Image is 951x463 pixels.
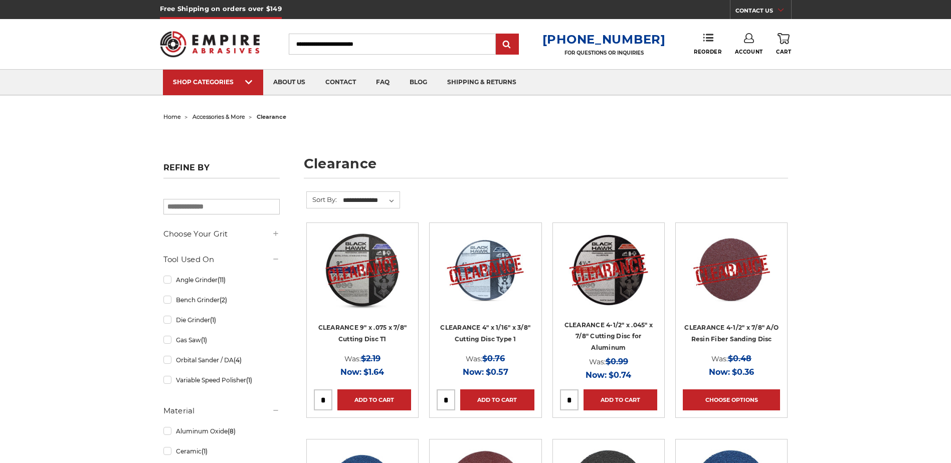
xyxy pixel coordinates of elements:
span: $0.99 [606,357,628,366]
h5: Choose Your Grit [163,228,280,240]
a: Choose Options [683,389,780,410]
h1: clearance [304,157,788,178]
a: contact [315,70,366,95]
span: (1) [246,376,252,384]
a: Angle Grinder(11) [163,271,280,289]
span: Reorder [694,49,721,55]
a: [PHONE_NUMBER] [542,32,666,47]
a: accessories & more [193,113,245,120]
a: Ceramic(1) [163,442,280,460]
a: Bench Grinder(2) [163,291,280,309]
a: CLEARANCE 4-1/2" x .045" x 7/8" Cutting Disc for Aluminum [564,321,653,351]
img: CLEARANCE 4-1/2" x 7/8" A/O Resin Fiber Sanding Disc [691,230,773,310]
a: Reorder [694,33,721,55]
a: faq [366,70,400,95]
span: Now: [340,367,361,377]
span: $2.19 [361,354,381,363]
span: $0.48 [728,354,751,363]
span: Now: [463,367,484,377]
span: (1) [202,447,208,455]
select: Sort By: [341,193,400,208]
span: clearance [257,113,286,120]
div: SHOP CATEGORIES [173,78,253,86]
a: CLEARANCE 4-1/2" x .045" x 7/8" for Aluminum [560,230,657,327]
h5: Refine by [163,163,280,178]
span: (2) [220,296,227,304]
a: CLEARANCE 9" x .075 x 7/8" Cutting Disc T1 [318,324,407,343]
a: CLEARANCE 9" x .075 x 7/8" Cutting Disc T1 [314,230,411,327]
span: (8) [228,427,236,435]
span: (1) [201,336,207,344]
input: Submit [497,35,517,55]
div: Was: [560,355,657,368]
a: shipping & returns [437,70,526,95]
img: Empire Abrasives [160,25,260,64]
div: Was: [437,352,534,365]
a: Cart [776,33,791,55]
a: CLEARANCE 4-1/2" x 7/8" A/O Resin Fiber Sanding Disc [683,230,780,327]
h5: Material [163,405,280,417]
a: Variable Speed Polisher(1) [163,371,280,389]
a: home [163,113,181,120]
a: Gas Saw(1) [163,331,280,349]
span: $0.57 [486,367,508,377]
div: Was: [314,352,411,365]
a: CLEARANCE 4" x 1/16" x 3/8" Cutting Disc Type 1 [440,324,530,343]
a: CONTACT US [735,5,791,19]
img: CLEARANCE 4-1/2" x .045" x 7/8" for Aluminum [568,230,649,310]
p: FOR QUESTIONS OR INQUIRIES [542,50,666,56]
a: Add to Cart [460,389,534,410]
a: Add to Cart [337,389,411,410]
span: $0.36 [732,367,754,377]
a: Die Grinder(1) [163,311,280,329]
span: (4) [234,356,242,364]
label: Sort By: [307,192,337,207]
a: blog [400,70,437,95]
span: $0.76 [482,354,505,363]
a: CLEARANCE 4" x 1/16" x 3/8" Cutting Disc [437,230,534,327]
span: Account [735,49,763,55]
a: Orbital Sander / DA(4) [163,351,280,369]
img: CLEARANCE 4" x 1/16" x 3/8" Cutting Disc [445,230,525,310]
h5: Tool Used On [163,254,280,266]
div: Was: [683,352,780,365]
span: (11) [218,276,226,284]
a: CLEARANCE 4-1/2" x 7/8" A/O Resin Fiber Sanding Disc [684,324,779,343]
span: Now: [586,370,607,380]
span: (1) [210,316,216,324]
span: $0.74 [609,370,631,380]
a: Aluminum Oxide(8) [163,422,280,440]
span: $1.64 [363,367,384,377]
a: about us [263,70,315,95]
span: Now: [709,367,730,377]
span: Cart [776,49,791,55]
a: Add to Cart [584,389,657,410]
img: CLEARANCE 9" x .075 x 7/8" Cutting Disc T1 [322,230,403,310]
